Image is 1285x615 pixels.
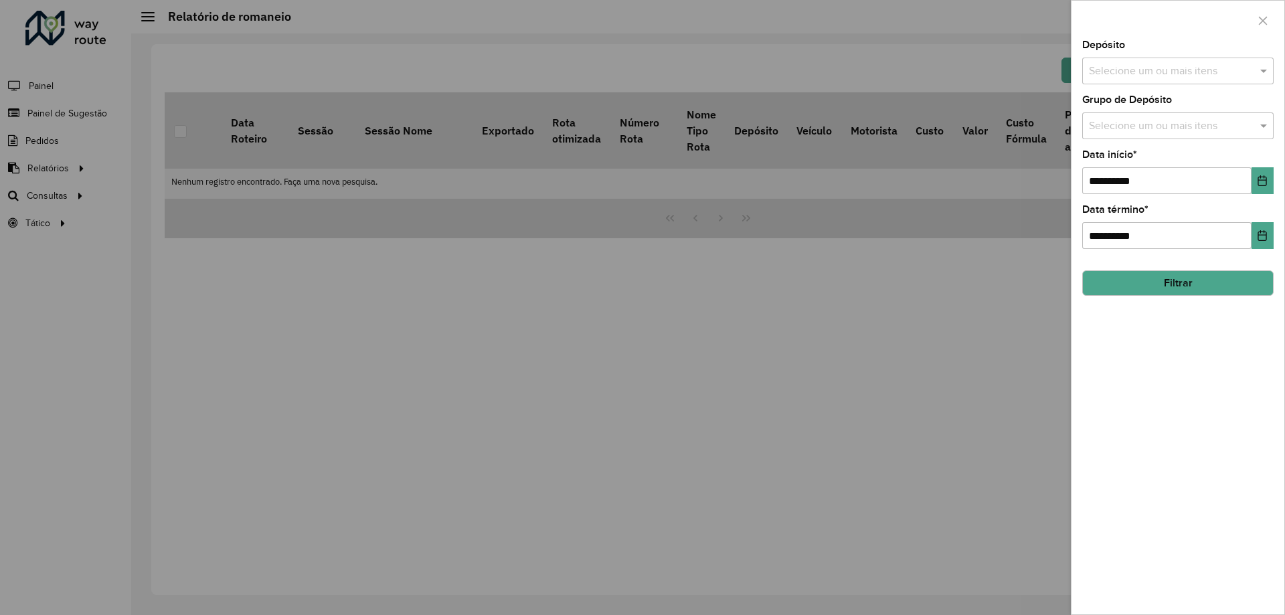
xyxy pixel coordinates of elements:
button: Choose Date [1252,167,1274,194]
label: Grupo de Depósito [1082,92,1172,108]
label: Data término [1082,201,1148,217]
button: Filtrar [1082,270,1274,296]
label: Data início [1082,147,1137,163]
button: Choose Date [1252,222,1274,249]
label: Depósito [1082,37,1125,53]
